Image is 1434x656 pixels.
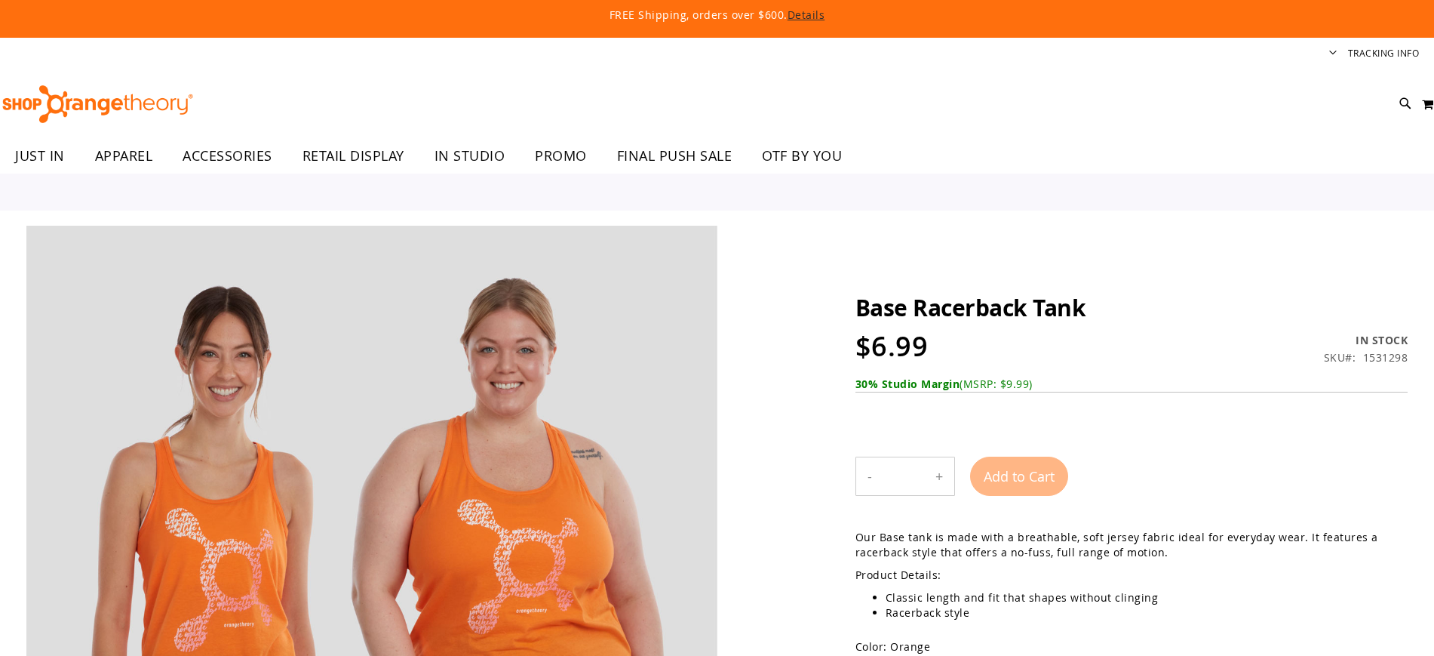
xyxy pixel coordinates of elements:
[856,457,883,495] button: Decrease product quantity
[855,568,1408,583] p: Product Details:
[855,530,1408,560] p: Our Base tank is made with a breathable, soft jersey fabric ideal for everyday wear. It features ...
[264,8,1169,23] p: FREE Shipping, orders over $600.
[1348,47,1420,60] a: Tracking Info
[1363,350,1408,365] div: 1531298
[95,139,153,173] span: APPAREL
[183,139,272,173] span: ACCESSORIES
[419,139,520,174] a: IN STUDIO
[15,139,65,173] span: JUST IN
[434,139,505,173] span: IN STUDIO
[1329,47,1337,61] button: Account menu
[1324,333,1408,348] div: In stock
[788,8,825,22] a: Details
[886,590,1408,605] li: Classic length and fit that shapes without clinging
[762,139,842,173] span: OTF BY YOU
[855,377,960,391] b: 30% Studio Margin
[617,139,732,173] span: FINAL PUSH SALE
[855,639,1408,654] p: Color: Orange
[924,457,954,495] button: Increase product quantity
[886,605,1408,621] li: Racerback style
[747,139,857,174] a: OTF BY YOU
[883,458,924,494] input: Product quantity
[80,139,168,174] a: APPAREL
[287,139,419,174] a: RETAIL DISPLAY
[855,328,929,365] span: $6.99
[1324,333,1408,348] div: Availability
[602,139,748,173] a: FINAL PUSH SALE
[167,139,287,174] a: ACCESSORIES
[302,139,404,173] span: RETAIL DISPLAY
[535,139,587,173] span: PROMO
[855,377,1408,392] div: (MSRP: $9.99)
[1324,350,1356,365] strong: SKU
[855,292,1086,323] span: Base Racerback Tank
[520,139,602,174] a: PROMO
